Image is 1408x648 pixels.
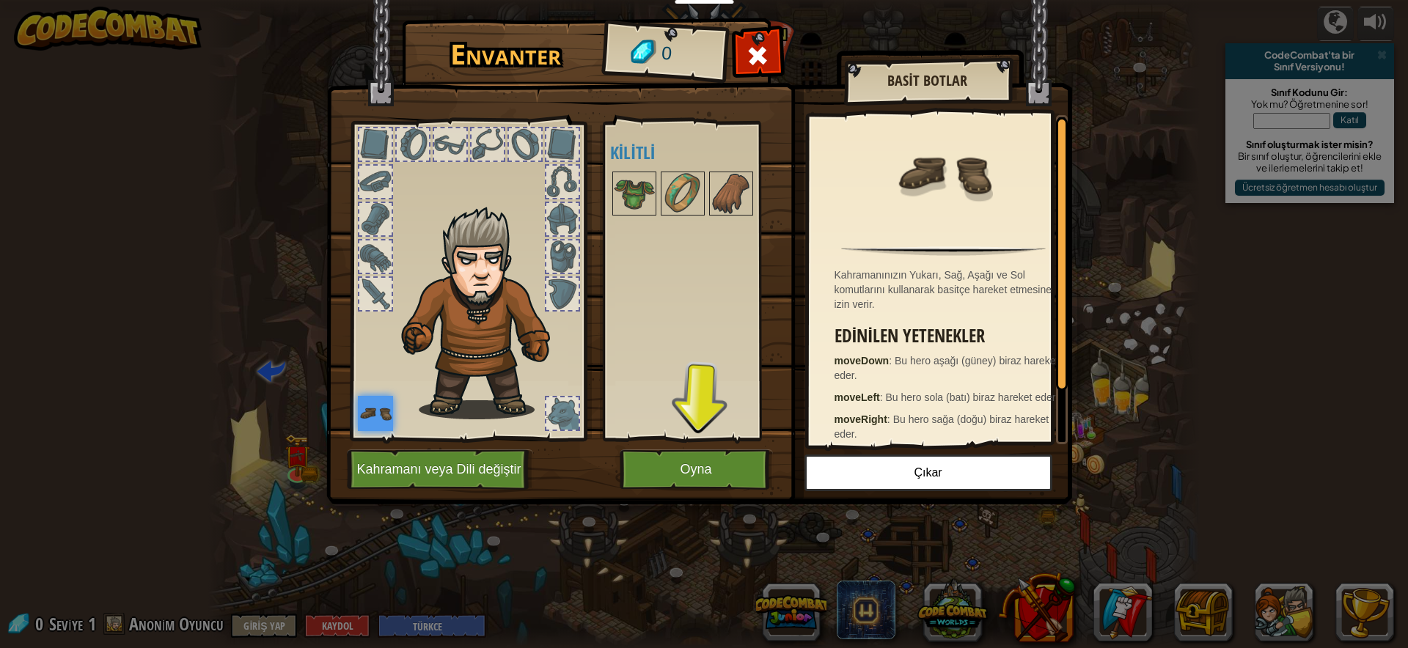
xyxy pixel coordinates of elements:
[835,326,1060,346] h3: Edinilen Yetenekler
[835,413,887,425] strong: moveRight
[887,413,893,425] span: :
[660,40,672,67] span: 0
[835,268,1060,312] div: Kahramanınızın Yukarı, Sağ, Aşağı ve Sol komutlarını kullanarak basitçe hareket etmesine izin verir.
[835,413,1049,440] span: Bu hero sağa (doğu) biraz hareket eder.
[841,246,1045,256] img: hr.png
[395,206,574,419] img: hair_m2.png
[859,73,997,89] h2: Basit Botlar
[610,143,794,162] h4: Kilitli
[889,355,895,367] span: :
[835,355,890,367] strong: moveDown
[804,454,1052,491] button: Çıkar
[662,173,703,214] img: portrait.png
[886,391,1058,403] span: Bu hero sola (batı) biraz hareket eder.
[880,391,886,403] span: :
[347,449,533,490] button: Kahramanı veya Dili değiştir
[835,355,1059,381] span: Bu hero aşağı (güney) biraz hareket eder.
[711,173,752,214] img: portrait.png
[358,396,393,431] img: portrait.png
[412,39,599,70] h1: Envanter
[835,391,880,403] strong: moveLeft
[896,126,991,221] img: portrait.png
[620,449,773,490] button: Oyna
[614,173,655,214] img: portrait.png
